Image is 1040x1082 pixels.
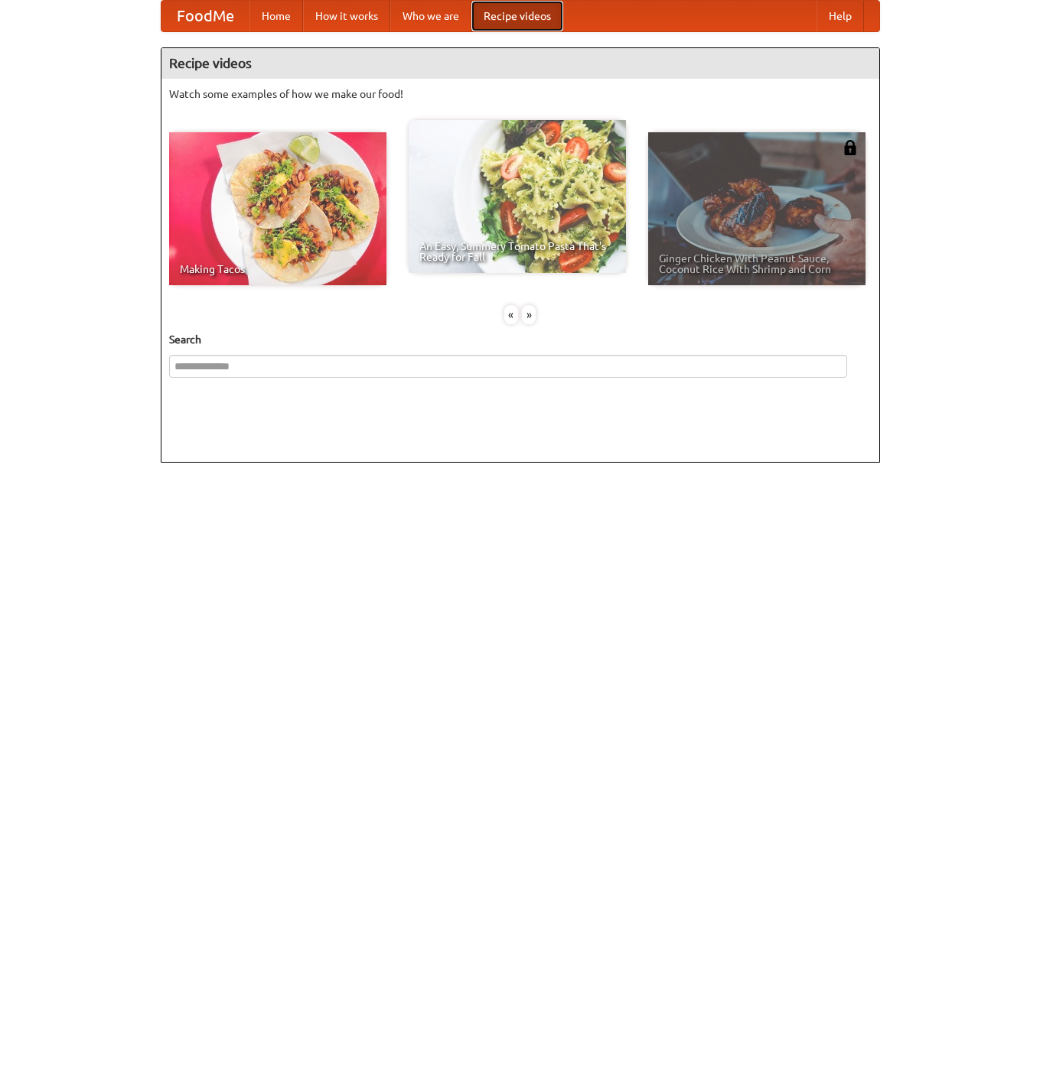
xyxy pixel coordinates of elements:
a: Recipe videos [471,1,563,31]
div: » [522,305,536,324]
a: Home [249,1,303,31]
a: Help [817,1,864,31]
a: How it works [303,1,390,31]
a: Who we are [390,1,471,31]
div: « [504,305,518,324]
h5: Search [169,332,872,347]
img: 483408.png [843,140,858,155]
span: Making Tacos [180,264,376,275]
a: An Easy, Summery Tomato Pasta That's Ready for Fall [409,120,626,273]
h4: Recipe videos [161,48,879,79]
a: FoodMe [161,1,249,31]
span: An Easy, Summery Tomato Pasta That's Ready for Fall [419,241,615,262]
a: Making Tacos [169,132,386,285]
p: Watch some examples of how we make our food! [169,86,872,102]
